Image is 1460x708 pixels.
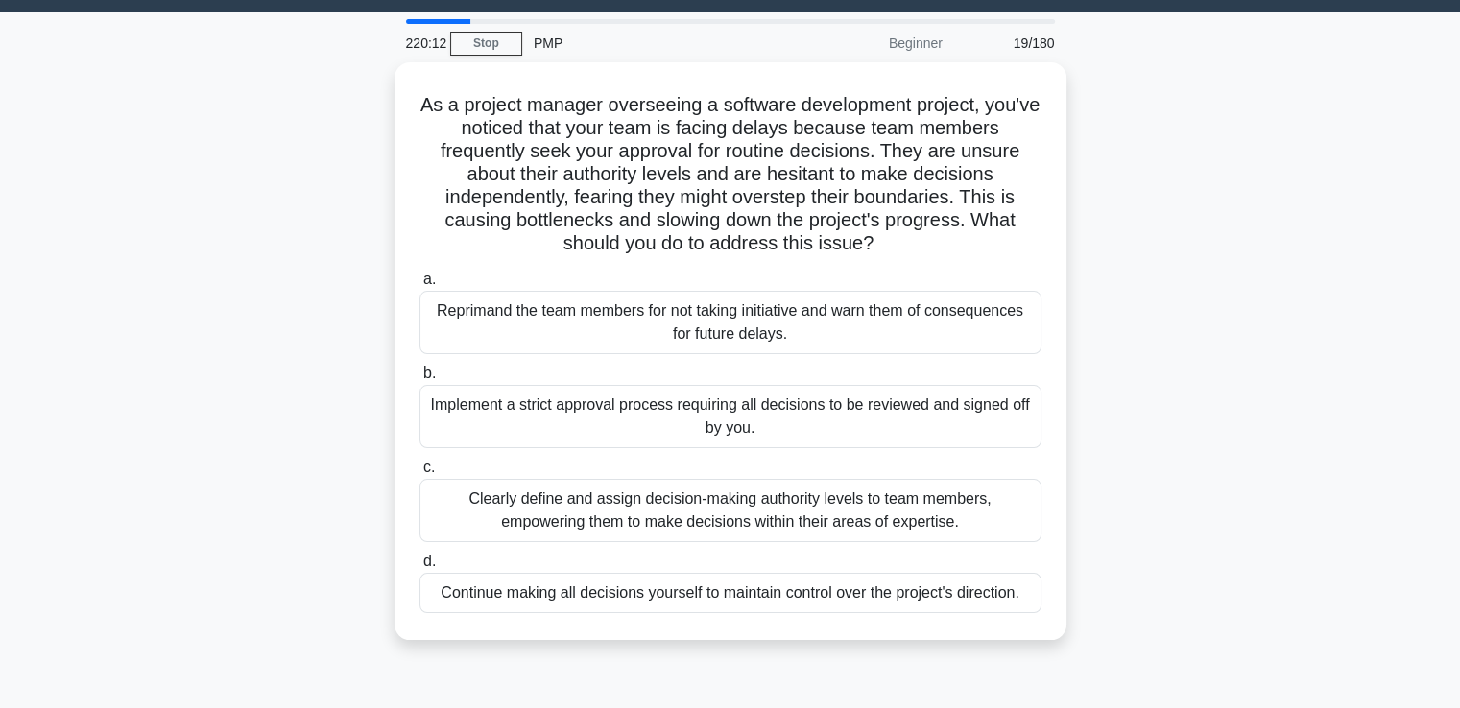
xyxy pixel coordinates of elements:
span: b. [423,365,436,381]
div: PMP [522,24,786,62]
div: 220:12 [395,24,450,62]
div: Clearly define and assign decision-making authority levels to team members, empowering them to ma... [419,479,1041,542]
h5: As a project manager overseeing a software development project, you've noticed that your team is ... [418,93,1043,256]
div: Continue making all decisions yourself to maintain control over the project's direction. [419,573,1041,613]
div: 19/180 [954,24,1066,62]
span: d. [423,553,436,569]
span: c. [423,459,435,475]
div: Implement a strict approval process requiring all decisions to be reviewed and signed off by you. [419,385,1041,448]
span: a. [423,271,436,287]
div: Beginner [786,24,954,62]
div: Reprimand the team members for not taking initiative and warn them of consequences for future del... [419,291,1041,354]
a: Stop [450,32,522,56]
